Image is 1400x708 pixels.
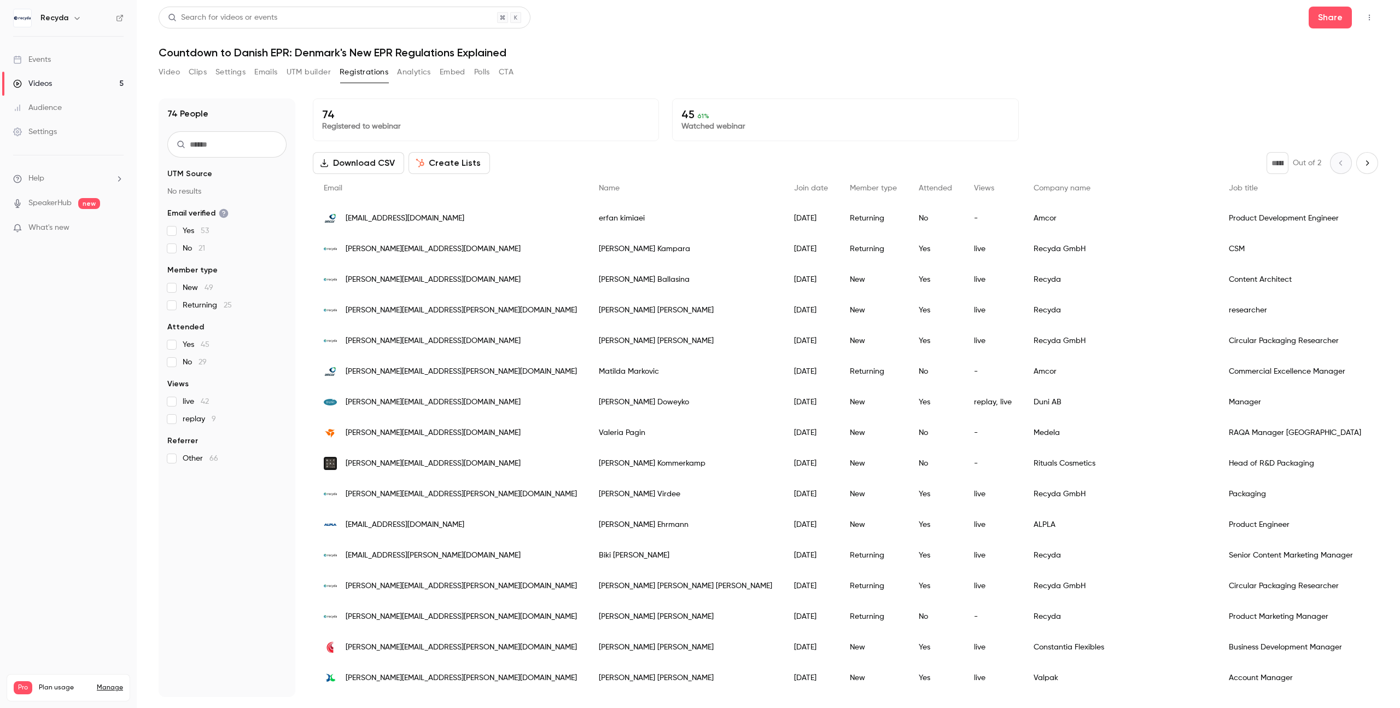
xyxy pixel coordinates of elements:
div: [PERSON_NAME] [PERSON_NAME] [588,601,783,632]
span: Member type [167,265,218,276]
div: Returning [839,356,908,387]
img: recyda.com [324,488,337,501]
button: Create Lists [409,152,490,174]
div: New [839,448,908,479]
div: Yes [908,509,963,540]
div: New [839,326,908,356]
a: Manage [97,683,123,692]
span: [PERSON_NAME][EMAIL_ADDRESS][PERSON_NAME][DOMAIN_NAME] [346,642,577,653]
div: New [839,479,908,509]
div: ALPLA [1023,509,1218,540]
span: 53 [201,227,209,235]
span: [PERSON_NAME][EMAIL_ADDRESS][DOMAIN_NAME] [346,427,521,439]
span: 9 [212,415,216,423]
div: erfan kimiaei [588,203,783,234]
p: 45 [681,108,1009,121]
div: live [963,509,1023,540]
div: Events [13,54,51,65]
div: - [963,417,1023,448]
p: Registered to webinar [322,121,650,132]
div: Search for videos or events [168,12,277,24]
div: [DATE] [783,264,839,295]
span: Other [183,453,218,464]
img: medela.com [324,426,337,439]
div: No [908,203,963,234]
span: [PERSON_NAME][EMAIL_ADDRESS][DOMAIN_NAME] [346,458,521,469]
div: live [963,264,1023,295]
p: Watched webinar [681,121,1009,132]
div: Recyda GmbH [1023,571,1218,601]
div: Recyda GmbH [1023,479,1218,509]
div: live [963,326,1023,356]
img: recyda.com [324,610,337,623]
span: Views [974,184,994,192]
span: 61 % [697,112,709,120]
span: 45 [201,341,209,349]
span: Email [324,184,342,192]
div: Yes [908,326,963,356]
p: No results [167,186,287,197]
button: Share [1309,7,1352,28]
div: Yes [908,479,963,509]
div: [PERSON_NAME] Doweyko [588,387,783,417]
span: 21 [199,245,205,252]
img: amcor.com [324,365,337,378]
img: recyda.com [324,334,337,347]
img: duni.com [324,396,337,409]
div: Recyda GmbH [1023,234,1218,264]
div: [DATE] [783,356,839,387]
span: Join date [794,184,828,192]
span: new [78,198,100,209]
div: Valeria Pagin [588,417,783,448]
span: [PERSON_NAME][EMAIL_ADDRESS][DOMAIN_NAME] [346,243,521,255]
div: Biki [PERSON_NAME] [588,540,783,571]
div: live [963,479,1023,509]
span: New [183,282,213,293]
img: cflex.com [324,641,337,654]
span: 25 [224,301,232,309]
div: [DATE] [783,295,839,326]
div: [PERSON_NAME] [PERSON_NAME] [PERSON_NAME] [588,571,783,601]
div: [DATE] [783,234,839,264]
section: facet-groups [167,169,287,464]
div: Yes [908,387,963,417]
button: Analytics [397,63,431,81]
div: [DATE] [783,571,839,601]
div: No [908,356,963,387]
span: Attended [167,322,204,333]
span: Member type [850,184,897,192]
span: [PERSON_NAME][EMAIL_ADDRESS][DOMAIN_NAME] [346,335,521,347]
div: No [908,448,963,479]
div: [DATE] [783,509,839,540]
span: [PERSON_NAME][EMAIL_ADDRESS][PERSON_NAME][DOMAIN_NAME] [346,672,577,684]
div: replay, live [963,387,1023,417]
img: recyda.com [324,242,337,256]
div: Constantia Flexibles [1023,632,1218,663]
div: live [963,663,1023,693]
span: 42 [201,398,209,405]
span: 49 [205,284,213,292]
div: live [963,234,1023,264]
div: Recyda [1023,264,1218,295]
div: Recyda GmbH [1023,326,1218,356]
div: Yes [908,264,963,295]
div: Yes [908,295,963,326]
div: New [839,663,908,693]
div: [PERSON_NAME] [PERSON_NAME] [588,326,783,356]
div: No [908,601,963,632]
li: help-dropdown-opener [13,173,124,184]
span: Email verified [167,208,229,219]
img: recyda.com [324,273,337,286]
div: [DATE] [783,479,839,509]
div: - [963,356,1023,387]
span: [PERSON_NAME][EMAIL_ADDRESS][DOMAIN_NAME] [346,397,521,408]
div: live [963,632,1023,663]
span: Yes [183,339,209,350]
div: New [839,632,908,663]
div: Audience [13,102,62,113]
span: Job title [1229,184,1258,192]
img: alpla.com [324,518,337,531]
h6: Recyda [40,13,68,24]
img: recyda.com [324,549,337,562]
p: Out of 2 [1293,158,1321,169]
